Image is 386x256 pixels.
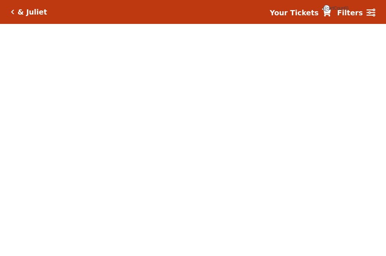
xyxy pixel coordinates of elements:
[270,9,319,17] strong: Your Tickets
[337,9,363,17] strong: Filters
[270,7,331,18] a: Your Tickets {{cartCount}}
[337,7,375,18] a: Filters
[323,5,330,12] span: {{cartCount}}
[11,9,14,15] a: Click here to go back to filters
[18,8,47,16] h5: & Juliet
